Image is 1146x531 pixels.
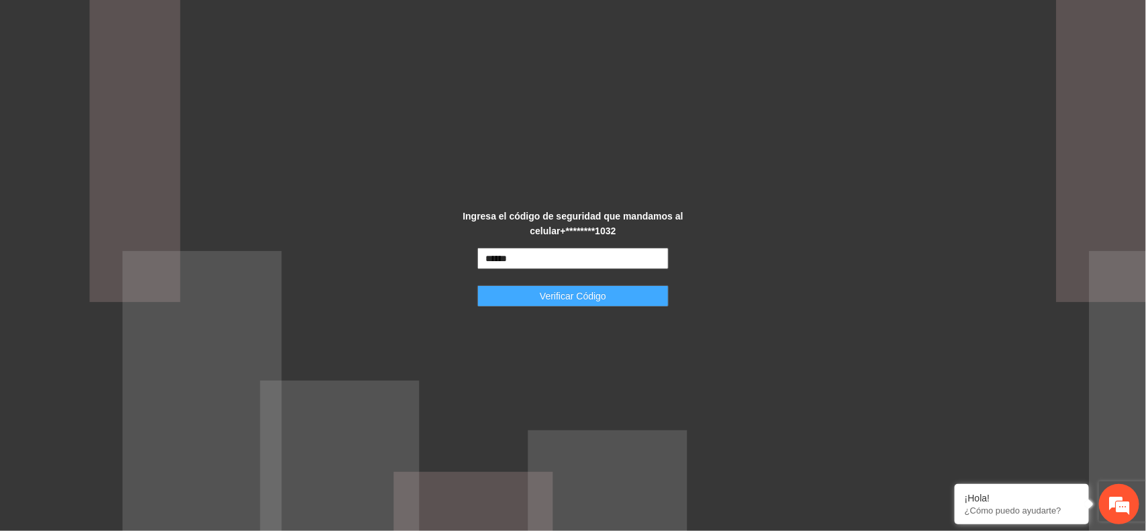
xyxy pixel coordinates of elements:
[965,505,1079,516] p: ¿Cómo puedo ayudarte?
[220,7,252,39] div: Minimizar ventana de chat en vivo
[78,179,185,315] span: Estamos en línea.
[70,68,226,86] div: Chatee con nosotros ahora
[477,285,669,307] button: Verificar Código
[540,289,606,303] span: Verificar Código
[463,211,683,236] strong: Ingresa el código de seguridad que mandamos al celular +********1032
[7,367,256,414] textarea: Escriba su mensaje y pulse “Intro”
[965,493,1079,503] div: ¡Hola!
